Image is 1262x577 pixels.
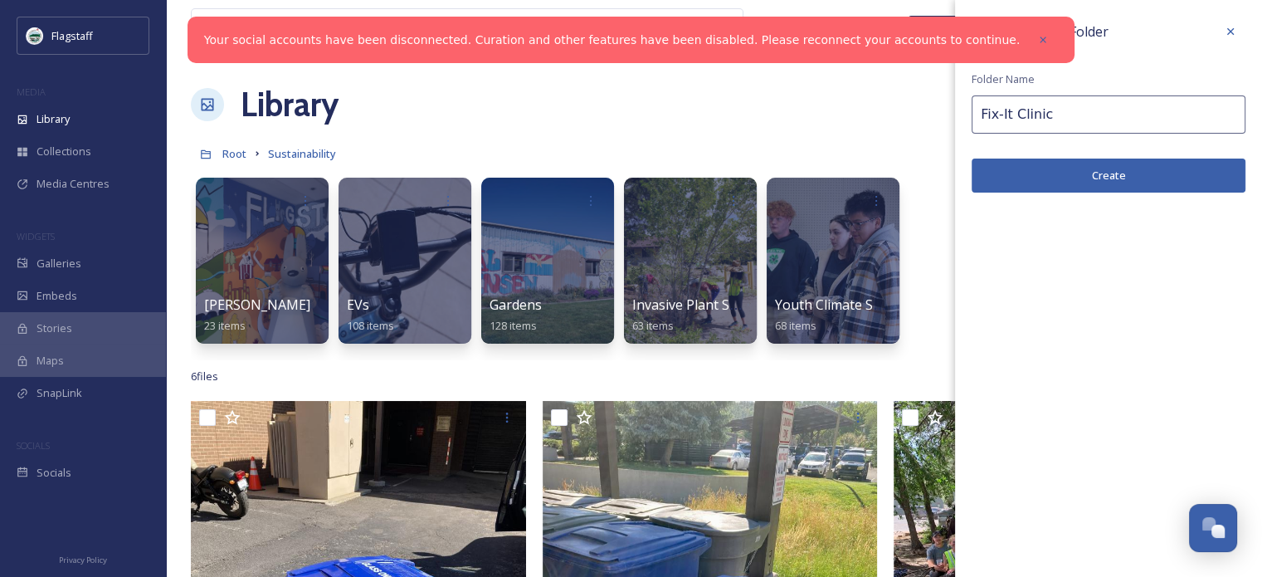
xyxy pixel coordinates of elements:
[222,146,246,161] span: Root
[17,86,46,98] span: MEDIA
[17,439,50,452] span: SOCIALS
[230,9,577,46] input: Search your library
[59,549,107,569] a: Privacy Policy
[204,318,246,333] span: 23 items
[37,176,110,192] span: Media Centres
[37,353,64,369] span: Maps
[972,71,1035,87] span: Folder Name
[37,144,91,159] span: Collections
[37,288,77,304] span: Embeds
[37,320,72,336] span: Stories
[972,159,1245,193] button: Create
[191,369,218,384] span: 6 file s
[632,297,918,333] a: Invasive Plant Species Removal Event - [DATE]63 items
[51,28,93,43] span: Flagstaff
[775,297,913,333] a: Youth Climate Summit68 items
[775,318,816,333] span: 68 items
[17,230,55,242] span: WIDGETS
[632,296,918,314] span: Invasive Plant Species Removal Event - [DATE]
[37,385,82,401] span: SnapLink
[347,318,394,333] span: 108 items
[775,296,913,314] span: Youth Climate Summit
[347,297,394,333] a: EVs108 items
[204,296,310,314] span: [PERSON_NAME]
[268,146,336,161] span: Sustainability
[37,256,81,271] span: Galleries
[490,296,542,314] span: Gardens
[268,144,336,164] a: Sustainability
[222,144,246,164] a: Root
[1189,504,1237,552] button: Open Chat
[347,296,369,314] span: EVs
[241,80,339,130] a: Library
[59,555,107,565] span: Privacy Policy
[909,16,992,39] a: What's New
[37,465,71,481] span: Socials
[637,11,734,43] a: View all files
[204,297,310,333] a: [PERSON_NAME]23 items
[27,27,43,44] img: images%20%282%29.jpeg
[632,318,674,333] span: 63 items
[490,297,542,333] a: Gardens128 items
[972,95,1245,134] input: Name
[37,111,70,127] span: Library
[490,318,537,333] span: 128 items
[204,32,1020,49] a: Your social accounts have been disconnected. Curation and other features have been disabled. Plea...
